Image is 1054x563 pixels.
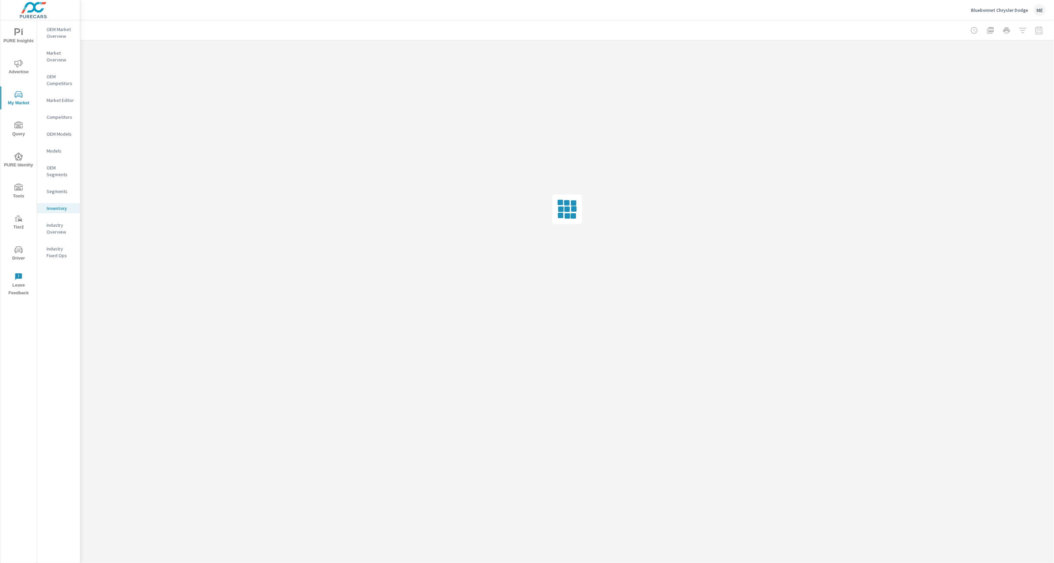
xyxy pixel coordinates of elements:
[2,153,35,169] span: PURE Identity
[2,28,35,45] span: PURE Insights
[47,245,75,259] p: Industry Fixed Ops
[2,273,35,297] span: Leave Feedback
[47,97,75,104] p: Market Editor
[37,244,80,261] div: Industry Fixed Ops
[971,7,1028,13] p: Bluebonnet Chrysler Dodge
[47,148,75,154] p: Models
[2,59,35,76] span: Advertise
[37,163,80,180] div: OEM Segments
[47,205,75,212] p: Inventory
[2,184,35,200] span: Tools
[37,48,80,65] div: Market Overview
[37,146,80,156] div: Models
[37,220,80,237] div: Industry Overview
[47,73,75,87] p: OEM Competitors
[2,90,35,107] span: My Market
[47,114,75,120] p: Competitors
[2,246,35,262] span: Driver
[2,122,35,138] span: Query
[47,50,75,63] p: Market Overview
[47,164,75,178] p: OEM Segments
[1034,4,1046,16] div: ME
[37,112,80,122] div: Competitors
[47,131,75,137] p: OEM Models
[37,203,80,213] div: Inventory
[47,26,75,39] p: OEM Market Overview
[37,95,80,105] div: Market Editor
[37,129,80,139] div: OEM Models
[0,20,37,300] div: nav menu
[2,215,35,231] span: Tier2
[47,188,75,195] p: Segments
[37,72,80,88] div: OEM Competitors
[37,186,80,196] div: Segments
[37,24,80,41] div: OEM Market Overview
[47,222,75,235] p: Industry Overview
